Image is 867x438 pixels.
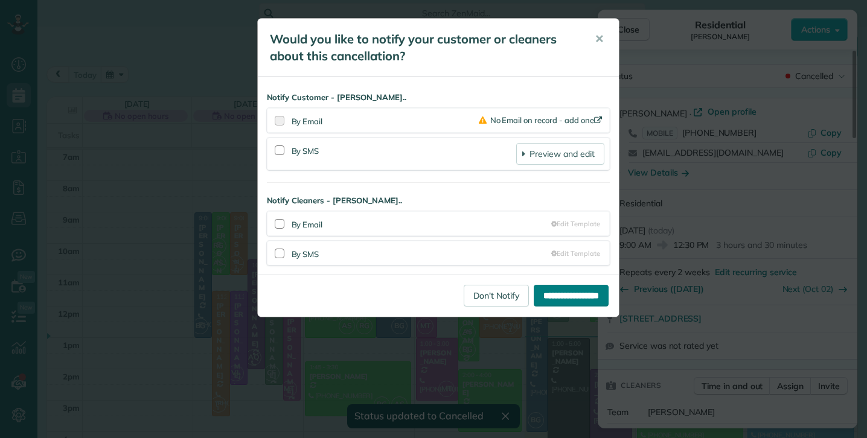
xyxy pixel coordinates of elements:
[267,195,610,206] strong: Notify Cleaners - [PERSON_NAME]..
[292,217,552,230] div: By Email
[464,285,529,306] a: Don't Notify
[292,116,479,127] div: By Email
[292,246,552,260] div: By SMS
[292,143,517,165] div: By SMS
[516,143,604,165] a: Preview and edit
[270,31,578,65] h5: Would you like to notify your customer or cleaners about this cancellation?
[595,32,604,46] span: ✕
[551,219,600,229] a: Edit Template
[267,92,610,103] strong: Notify Customer - [PERSON_NAME]..
[479,115,604,125] a: No Email on record - add one
[551,249,600,258] a: Edit Template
